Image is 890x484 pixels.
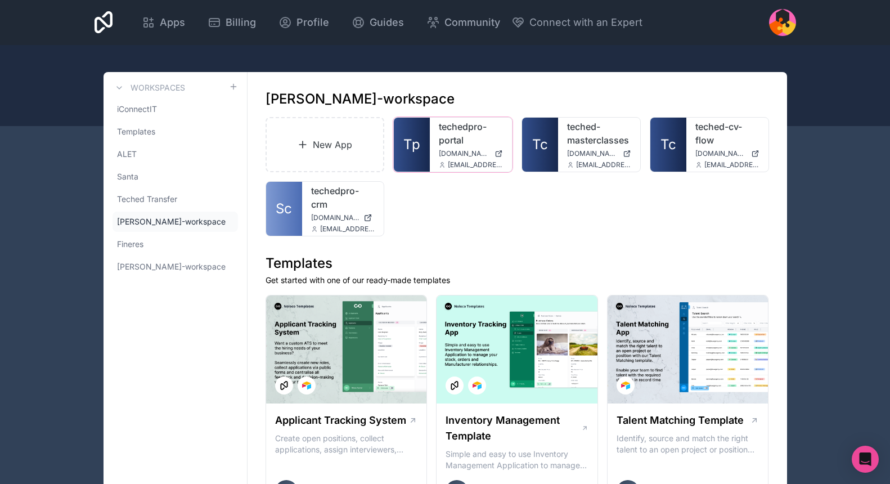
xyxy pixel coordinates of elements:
[117,261,226,272] span: [PERSON_NAME]-workspace
[275,413,406,428] h1: Applicant Tracking System
[522,118,558,172] a: Tc
[704,160,759,169] span: [EMAIL_ADDRESS][DOMAIN_NAME]
[446,449,588,471] p: Simple and easy to use Inventory Management Application to manage your stock, orders and Manufact...
[417,10,509,35] a: Community
[567,149,618,158] span: [DOMAIN_NAME]
[117,126,155,137] span: Templates
[131,82,185,93] h3: Workspaces
[266,117,385,172] a: New App
[311,184,375,211] a: techedpro-crm
[113,212,238,232] a: [PERSON_NAME]-workspace
[117,149,137,160] span: ALET
[511,15,642,30] button: Connect with an Expert
[266,182,302,236] a: Sc
[370,15,404,30] span: Guides
[567,120,631,147] a: teched-masterclasses
[266,275,769,286] p: Get started with one of our ready-made templates
[117,216,226,227] span: [PERSON_NAME]-workspace
[343,10,413,35] a: Guides
[275,433,418,455] p: Create open positions, collect applications, assign interviewers, centralise candidate feedback a...
[660,136,676,154] span: Tc
[311,213,359,222] span: [DOMAIN_NAME]
[113,167,238,187] a: Santa
[650,118,686,172] a: Tc
[113,257,238,277] a: [PERSON_NAME]-workspace
[695,149,759,158] a: [DOMAIN_NAME]
[439,149,490,158] span: [DOMAIN_NAME]
[695,120,759,147] a: teched-cv-flow
[133,10,194,35] a: Apps
[403,136,420,154] span: Tp
[113,144,238,164] a: ALET
[276,200,292,218] span: Sc
[473,381,482,390] img: Airtable Logo
[529,15,642,30] span: Connect with an Expert
[113,234,238,254] a: Fineres
[226,15,256,30] span: Billing
[532,136,548,154] span: Tc
[113,189,238,209] a: Teched Transfer
[117,104,157,115] span: iConnectIT
[439,149,503,158] a: [DOMAIN_NAME]
[269,10,338,35] a: Profile
[320,225,375,234] span: [EMAIL_ADDRESS][DOMAIN_NAME]
[621,381,630,390] img: Airtable Logo
[117,171,138,182] span: Santa
[439,120,503,147] a: techedpro-portal
[302,381,311,390] img: Airtable Logo
[394,118,430,172] a: Tp
[266,254,769,272] h1: Templates
[160,15,185,30] span: Apps
[576,160,631,169] span: [EMAIL_ADDRESS][DOMAIN_NAME]
[567,149,631,158] a: [DOMAIN_NAME]
[266,90,455,108] h1: [PERSON_NAME]-workspace
[113,122,238,142] a: Templates
[446,413,581,444] h1: Inventory Management Template
[617,413,744,428] h1: Talent Matching Template
[117,194,177,205] span: Teched Transfer
[617,433,759,455] p: Identify, source and match the right talent to an open project or position with our Talent Matchi...
[444,15,500,30] span: Community
[199,10,265,35] a: Billing
[311,213,375,222] a: [DOMAIN_NAME]
[117,239,143,250] span: Fineres
[296,15,329,30] span: Profile
[113,81,185,95] a: Workspaces
[695,149,747,158] span: [DOMAIN_NAME]
[113,99,238,119] a: iConnectIT
[448,160,503,169] span: [EMAIL_ADDRESS][DOMAIN_NAME]
[852,446,879,473] div: Open Intercom Messenger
